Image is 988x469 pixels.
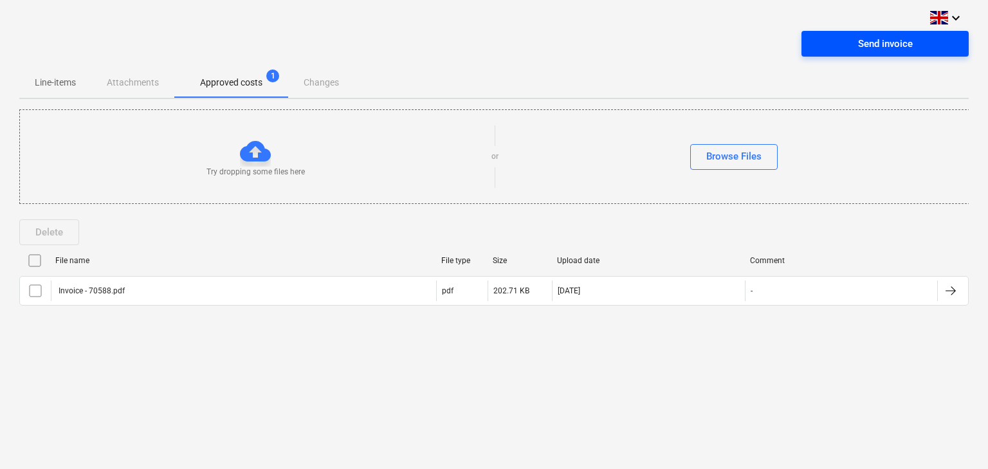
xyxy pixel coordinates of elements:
[442,286,453,295] div: pdf
[750,256,933,265] div: Comment
[690,144,778,170] button: Browse Files
[35,76,76,89] p: Line-items
[441,256,482,265] div: File type
[801,31,969,57] button: Send invoice
[858,35,913,52] div: Send invoice
[948,10,964,26] i: keyboard_arrow_down
[55,256,431,265] div: File name
[706,148,762,165] div: Browse Files
[493,286,529,295] div: 202.71 KB
[557,256,740,265] div: Upload date
[491,151,499,162] p: or
[493,256,547,265] div: Size
[558,286,580,295] div: [DATE]
[200,76,262,89] p: Approved costs
[751,286,753,295] div: -
[19,109,970,204] div: Try dropping some files hereorBrowse Files
[57,286,125,295] div: Invoice - 70588.pdf
[206,167,305,178] p: Try dropping some files here
[266,69,279,82] span: 1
